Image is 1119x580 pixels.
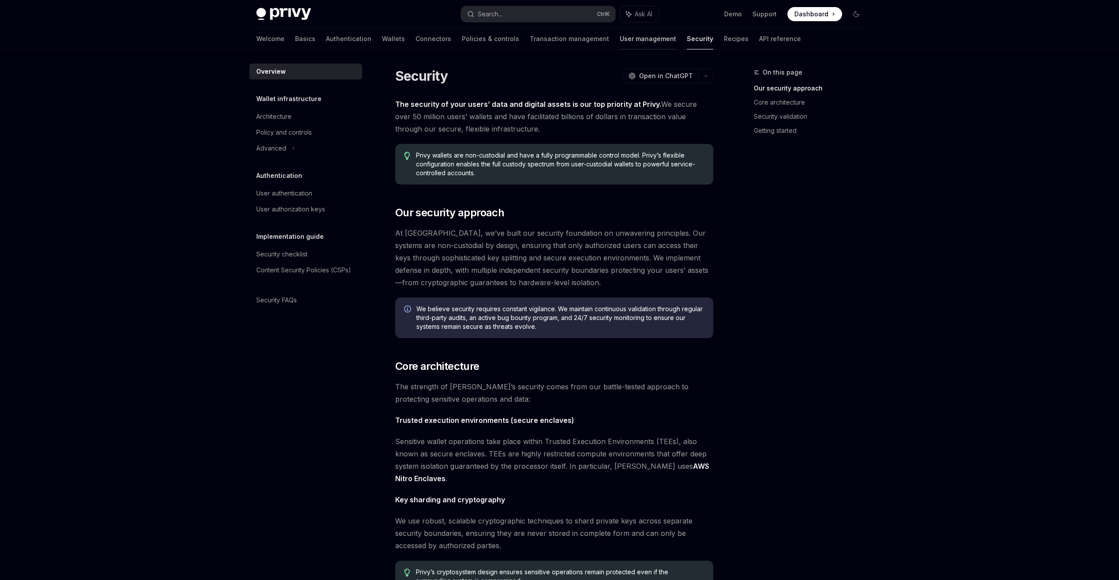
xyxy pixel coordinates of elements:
div: Architecture [256,111,292,122]
div: User authentication [256,188,312,199]
div: Policy and controls [256,127,312,138]
a: Policy and controls [249,124,362,140]
button: Search...CtrlK [461,6,615,22]
a: Getting started [754,124,870,138]
div: Security checklist [256,249,307,260]
a: User authentication [249,185,362,201]
a: Overview [249,64,362,79]
strong: The security of your users’ data and digital assets is our top priority at Privy. [395,100,661,109]
a: Security [687,28,713,49]
span: Privy wallets are non-custodial and have a fully programmable control model. Privy’s flexible con... [416,151,704,177]
a: Connectors [415,28,451,49]
button: Ask AI [620,6,659,22]
span: On this page [763,67,802,78]
a: Transaction management [530,28,609,49]
span: Ctrl K [597,11,610,18]
a: Dashboard [787,7,842,21]
a: Content Security Policies (CSPs) [249,262,362,278]
svg: Tip [404,152,410,160]
img: dark logo [256,8,311,20]
span: Core architecture [395,359,479,373]
a: User authorization keys [249,201,362,217]
span: Dashboard [794,10,828,19]
a: Security checklist [249,246,362,262]
svg: Info [404,305,413,314]
span: We use robust, scalable cryptographic techniques to shard private keys across separate security b... [395,515,713,552]
a: User management [620,28,676,49]
button: Open in ChatGPT [623,68,698,83]
a: Basics [295,28,315,49]
a: Our security approach [754,81,870,95]
h1: Security [395,68,448,84]
div: Search... [478,9,502,19]
a: Core architecture [754,95,870,109]
svg: Tip [404,569,410,576]
div: Advanced [256,143,286,154]
a: API reference [759,28,801,49]
span: Open in ChatGPT [639,72,693,80]
strong: Trusted execution environments (secure enclaves) [395,416,574,425]
h5: Implementation guide [256,231,324,242]
div: Security FAQs [256,295,297,305]
span: Sensitive wallet operations take place within Trusted Execution Environments (TEEs), also known a... [395,435,713,485]
a: Security validation [754,109,870,124]
span: Our security approach [395,206,504,220]
a: Welcome [256,28,284,49]
a: Policies & controls [462,28,519,49]
span: The strength of [PERSON_NAME]’s security comes from our battle-tested approach to protecting sens... [395,380,713,405]
h5: Authentication [256,170,302,181]
a: Recipes [724,28,748,49]
a: Wallets [382,28,405,49]
a: Authentication [326,28,371,49]
button: Toggle dark mode [849,7,863,21]
a: Support [752,10,777,19]
span: We believe security requires constant vigilance. We maintain continuous validation through regula... [416,305,704,331]
div: Overview [256,66,286,77]
div: User authorization keys [256,204,325,215]
span: Ask AI [635,10,652,19]
span: We secure over 50 million users’ wallets and have facilitated billions of dollars in transaction ... [395,98,713,135]
a: Security FAQs [249,292,362,308]
div: Content Security Policies (CSPs) [256,265,351,275]
span: At [GEOGRAPHIC_DATA], we’ve built our security foundation on unwavering principles. Our systems a... [395,227,713,289]
h5: Wallet infrastructure [256,94,322,104]
a: Architecture [249,109,362,124]
a: Demo [724,10,742,19]
strong: Key sharding and cryptography [395,495,505,504]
